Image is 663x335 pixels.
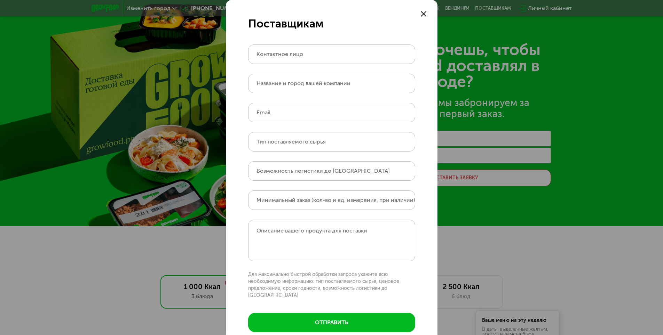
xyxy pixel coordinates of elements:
[256,227,367,234] label: Описание вашего продукта для поставки
[256,52,303,56] label: Контактное лицо
[256,111,270,114] label: Email
[256,81,350,85] label: Название и город вашей компании
[256,140,326,144] label: Тип поставляемого сырья
[248,17,415,31] div: Поставщикам
[256,198,415,202] label: Минимальный заказ (кол-во и ед. измерения, при наличии)
[256,169,390,173] label: Возможность логистики до [GEOGRAPHIC_DATA]
[248,313,415,332] button: отправить
[248,271,415,299] p: Для максимально быстрой обработки запроса укажите всю необходимую информацию: тип поставляемого с...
